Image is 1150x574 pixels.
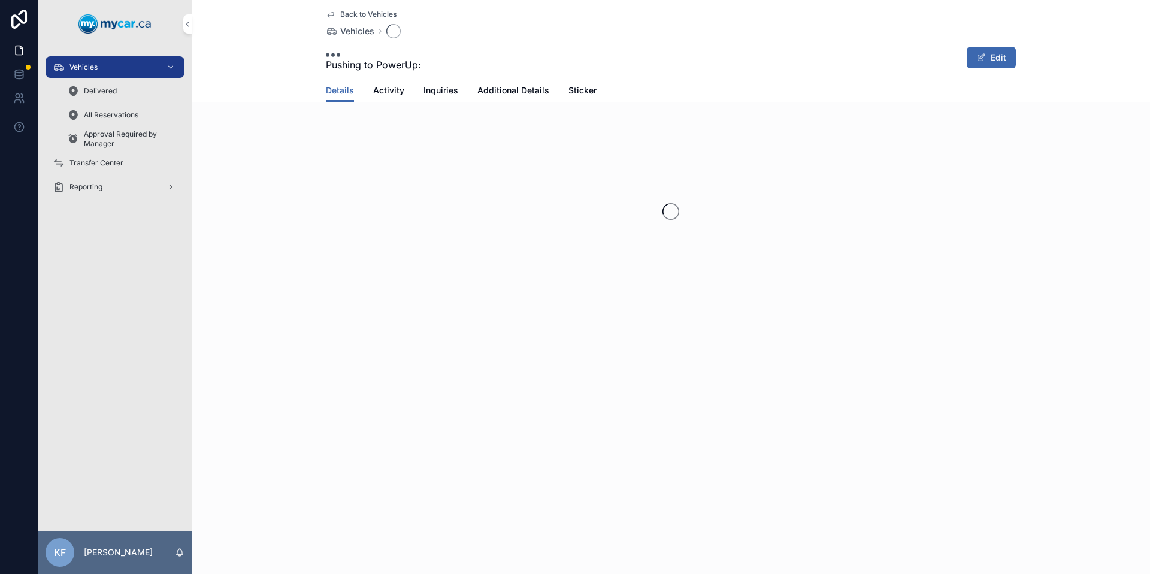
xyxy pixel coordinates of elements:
[423,80,458,104] a: Inquiries
[84,129,172,149] span: Approval Required by Manager
[568,84,597,96] span: Sticker
[69,62,98,72] span: Vehicles
[78,14,152,34] img: App logo
[69,182,102,192] span: Reporting
[69,158,123,168] span: Transfer Center
[60,128,184,150] a: Approval Required by Manager
[477,84,549,96] span: Additional Details
[46,56,184,78] a: Vehicles
[340,25,374,37] span: Vehicles
[46,176,184,198] a: Reporting
[326,80,354,102] a: Details
[373,80,404,104] a: Activity
[60,80,184,102] a: Delivered
[84,546,153,558] p: [PERSON_NAME]
[60,104,184,126] a: All Reservations
[326,58,421,72] span: Pushing to PowerUp:
[373,84,404,96] span: Activity
[423,84,458,96] span: Inquiries
[340,10,397,19] span: Back to Vehicles
[84,110,138,120] span: All Reservations
[326,25,374,37] a: Vehicles
[967,47,1016,68] button: Edit
[326,84,354,96] span: Details
[326,10,397,19] a: Back to Vehicles
[38,48,192,213] div: scrollable content
[477,80,549,104] a: Additional Details
[54,545,66,560] span: KF
[84,86,117,96] span: Delivered
[46,152,184,174] a: Transfer Center
[568,80,597,104] a: Sticker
